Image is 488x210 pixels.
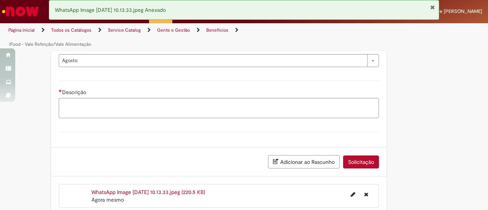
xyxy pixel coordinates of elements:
a: iFood - Vale Refeição/Vale Alimentação [9,41,91,47]
span: Necessários [59,89,62,92]
button: Adicionar ao Rascunho [268,155,340,168]
a: Gente e Gestão [157,27,190,33]
a: WhatsApp Image [DATE] 10.13.33.jpeg (220.5 KB) [91,189,205,196]
a: Página inicial [8,27,35,33]
time: 29/08/2025 09:13:12 [91,196,124,203]
a: Todos os Catálogos [51,27,91,33]
span: Mês de referência do pagamento questionado [62,45,173,52]
span: Agosto [62,55,363,67]
span: Descrição [62,89,88,96]
ul: Trilhas de página [6,23,319,51]
img: ServiceNow [1,4,40,19]
span: WhatsApp Image [DATE] 10.13.33.jpeg Anexado [55,6,166,13]
button: Editar nome de arquivo WhatsApp Image 2025-08-23 at 10.13.33.jpeg [346,188,360,200]
a: Benefícios [206,27,228,33]
button: Fechar Notificação [430,4,435,10]
a: Service Catalog [108,27,141,33]
button: Excluir WhatsApp Image 2025-08-23 at 10.13.33.jpeg [360,188,373,200]
span: [PERSON_NAME] De [PERSON_NAME] [396,8,482,14]
textarea: Descrição [59,98,379,118]
span: Agora mesmo [91,196,124,203]
button: Solicitação [343,155,379,168]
